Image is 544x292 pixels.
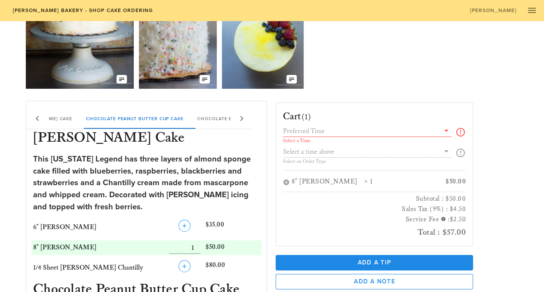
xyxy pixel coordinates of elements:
[33,223,96,231] span: 6" [PERSON_NAME]
[292,177,364,186] div: 8" [PERSON_NAME]
[79,108,191,129] div: Chocolate Peanut Butter Cup Cake
[204,218,261,237] div: $35.00
[283,194,466,204] h3: Subtotal : $50.00
[301,112,311,122] span: (1)
[283,125,440,137] input: Preferred Time
[276,274,473,289] button: Add a Note
[283,204,466,214] h3: Sales Tax (9%) : $4.50
[204,240,261,255] div: $50.00
[283,214,466,225] h3: Service Fee :
[7,4,159,16] a: [PERSON_NAME] Bakery - Shop Cake Ordering
[31,129,261,148] h3: [PERSON_NAME] Cake
[450,215,466,224] span: $2.50
[283,110,311,124] h3: Cart
[422,177,466,186] div: $50.00
[33,243,96,252] span: 8" [PERSON_NAME]
[276,255,473,270] button: Add a Tip
[470,7,516,13] span: [PERSON_NAME]
[283,259,467,266] span: Add a Tip
[33,264,143,272] span: 1/4 Sheet [PERSON_NAME] Chantilly
[33,153,260,213] div: This [US_STATE] Legend has three layers of almond sponge cake filled with blueberries, raspberrie...
[283,278,466,285] span: Add a Note
[283,225,466,239] h2: Total : $57.00
[204,258,261,277] div: $80.00
[12,7,153,13] span: [PERSON_NAME] Bakery - Shop Cake Ordering
[464,4,522,16] a: [PERSON_NAME]
[283,138,452,143] div: Select a Time
[364,177,422,186] div: × 1
[191,108,287,129] div: Chocolate Butter Pecan Cake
